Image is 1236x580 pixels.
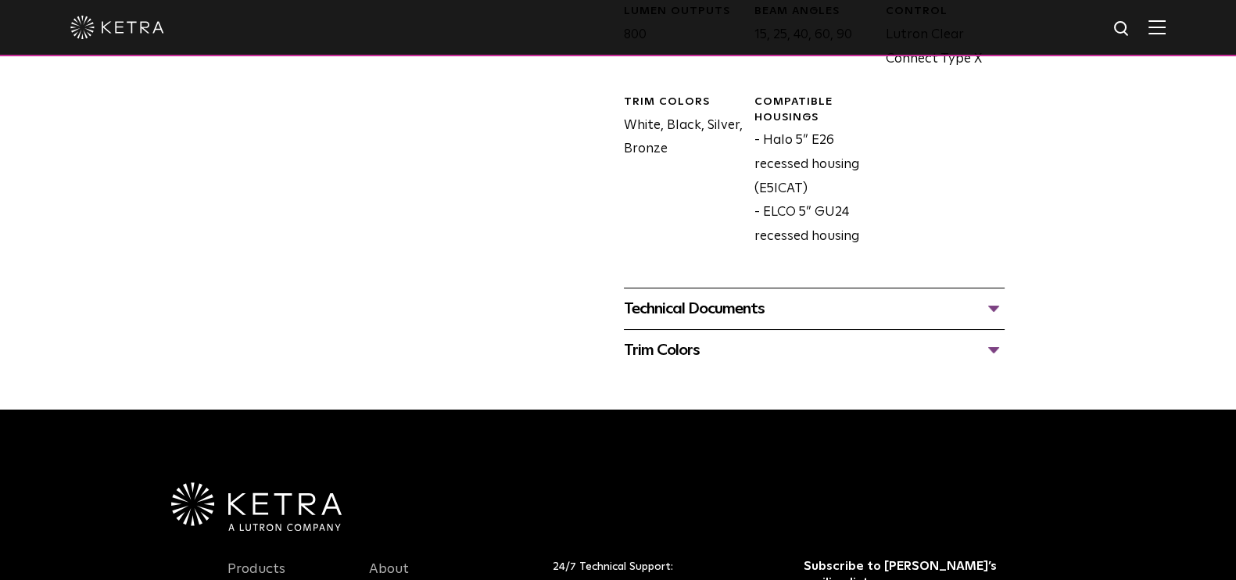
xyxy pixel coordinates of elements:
div: Trim Colors [624,95,743,110]
div: Compatible Housings [754,95,873,125]
div: Technical Documents [624,296,1005,321]
div: - Halo 5” E26 recessed housing (E5ICAT) - ELCO 5” GU24 recessed housing [743,95,873,249]
div: White, Black, Silver, Bronze [612,95,743,249]
div: Trim Colors [624,338,1005,363]
img: ketra-logo-2019-white [70,16,164,39]
img: Hamburger%20Nav.svg [1148,20,1166,34]
img: search icon [1112,20,1132,39]
img: Ketra-aLutronCo_White_RGB [171,482,342,531]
